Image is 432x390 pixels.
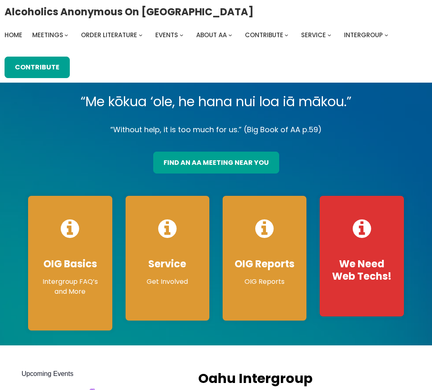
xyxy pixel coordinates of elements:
[21,90,410,113] p: “Me kōkua ‘ole, he hana nui loa iā mākou.”
[301,29,326,41] a: Service
[5,31,22,39] span: Home
[385,33,388,37] button: Intergroup submenu
[245,29,283,41] a: Contribute
[5,29,391,41] nav: Intergroup
[64,33,68,37] button: Meetings submenu
[81,31,137,39] span: Order Literature
[231,277,298,287] p: OIG Reports
[301,31,326,39] span: Service
[155,29,178,41] a: Events
[196,31,227,39] span: About AA
[198,369,397,388] h2: Oahu Intergroup
[36,258,104,270] h4: OIG Basics
[36,277,104,297] p: Intergroup FAQ’s and More
[32,31,63,39] span: Meetings
[196,29,227,41] a: About AA
[5,29,22,41] a: Home
[228,33,232,37] button: About AA submenu
[139,33,142,37] button: Order Literature submenu
[344,29,383,41] a: Intergroup
[155,31,178,39] span: Events
[180,33,183,37] button: Events submenu
[344,31,383,39] span: Intergroup
[21,369,182,379] h2: Upcoming Events
[328,258,395,283] h4: We Need Web Techs!
[5,3,254,21] a: Alcoholics Anonymous on [GEOGRAPHIC_DATA]
[245,31,283,39] span: Contribute
[153,152,279,173] a: find an aa meeting near you
[285,33,288,37] button: Contribute submenu
[328,33,331,37] button: Service submenu
[5,57,70,78] a: Contribute
[21,123,410,136] p: “Without help, it is too much for us.” (Big Book of AA p.59)
[134,258,201,270] h4: Service
[134,277,201,287] p: Get Involved
[32,29,63,41] a: Meetings
[231,258,298,270] h4: OIG Reports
